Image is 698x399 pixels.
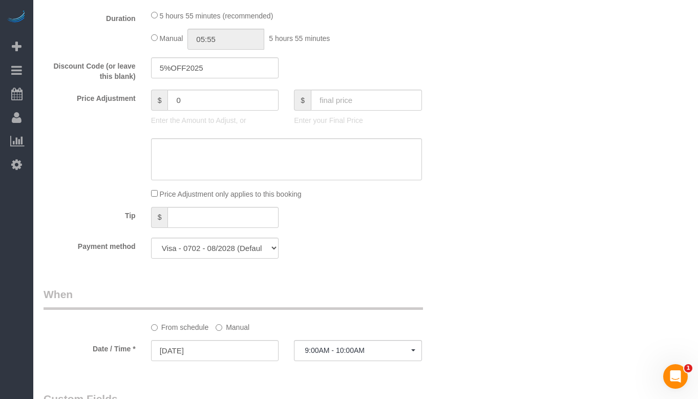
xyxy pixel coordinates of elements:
span: $ [294,90,311,111]
label: Discount Code (or leave this blank) [36,57,143,81]
label: Duration [36,10,143,24]
legend: When [44,287,423,310]
span: 5 hours 55 minutes [269,34,330,43]
input: final price [311,90,422,111]
span: 5 hours 55 minutes (recommended) [160,12,273,20]
label: From schedule [151,319,209,332]
label: Manual [216,319,249,332]
button: 9:00AM - 10:00AM [294,340,422,361]
span: 9:00AM - 10:00AM [305,346,411,354]
p: Enter the Amount to Adjust, or [151,115,279,125]
img: Automaid Logo [6,10,27,25]
p: Enter your Final Price [294,115,422,125]
input: MM/DD/YYYY [151,340,279,361]
label: Date / Time * [36,340,143,354]
label: Price Adjustment [36,90,143,103]
span: Price Adjustment only applies to this booking [160,190,302,198]
label: Tip [36,207,143,221]
span: Manual [160,34,183,43]
span: $ [151,207,168,228]
input: From schedule [151,324,158,331]
label: Payment method [36,238,143,251]
span: 1 [684,364,692,372]
iframe: Intercom live chat [663,364,688,389]
input: Manual [216,324,222,331]
span: $ [151,90,168,111]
